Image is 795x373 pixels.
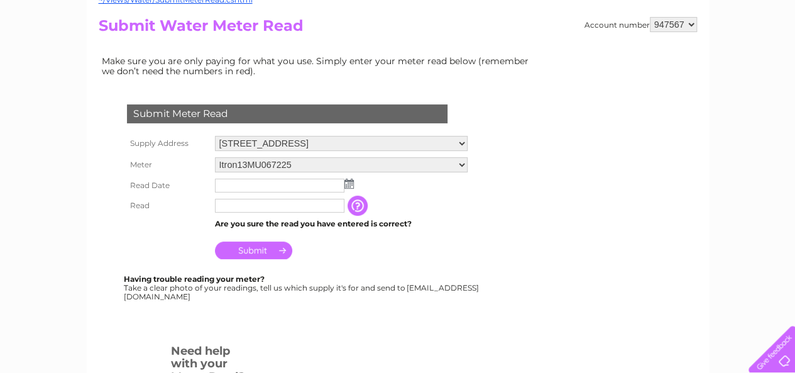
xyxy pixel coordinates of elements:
a: Log out [754,53,783,63]
h2: Submit Water Meter Read [99,17,697,41]
a: 0333 014 3131 [558,6,645,22]
a: Telecoms [640,53,678,63]
b: Having trouble reading your meter? [124,274,265,284]
div: Clear Business is a trading name of Verastar Limited (registered in [GEOGRAPHIC_DATA] No. 3667643... [101,7,695,61]
th: Supply Address [124,133,212,154]
a: Energy [605,53,633,63]
div: Submit Meter Read [127,104,447,123]
th: Read [124,196,212,216]
td: Make sure you are only paying for what you use. Simply enter your meter read below (remember we d... [99,53,539,79]
div: Take a clear photo of your readings, tell us which supply it's for and send to [EMAIL_ADDRESS][DO... [124,275,481,301]
th: Meter [124,154,212,175]
a: Contact [711,53,742,63]
a: Water [574,53,598,63]
td: Are you sure the read you have entered is correct? [212,216,471,232]
a: Blog [686,53,704,63]
div: Account number [584,17,697,32]
img: logo.png [28,33,92,71]
input: Information [348,196,370,216]
img: ... [344,179,354,189]
input: Submit [215,242,292,259]
th: Read Date [124,175,212,196]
